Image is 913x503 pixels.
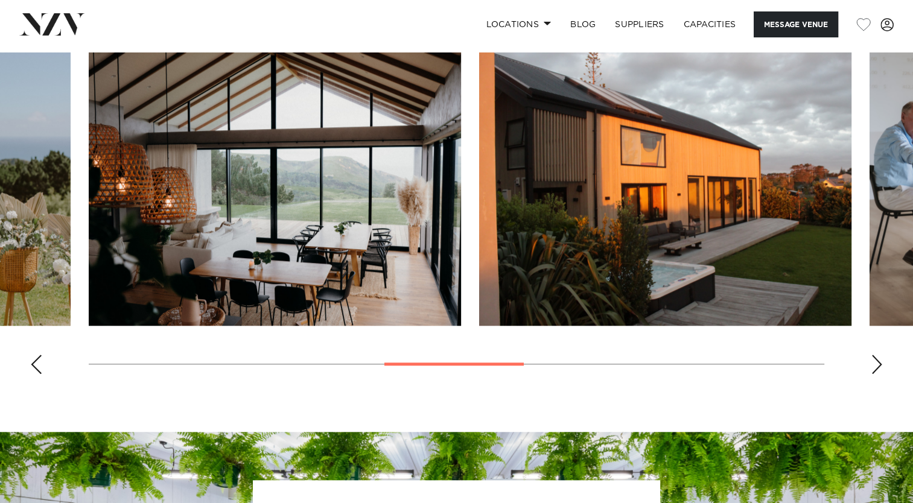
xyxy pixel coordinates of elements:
a: Locations [476,11,561,37]
a: BLOG [561,11,605,37]
a: SUPPLIERS [605,11,673,37]
swiper-slide: 5 / 10 [89,52,461,326]
button: Message Venue [754,11,838,37]
swiper-slide: 6 / 10 [479,52,851,326]
img: nzv-logo.png [19,13,85,35]
a: Capacities [674,11,746,37]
